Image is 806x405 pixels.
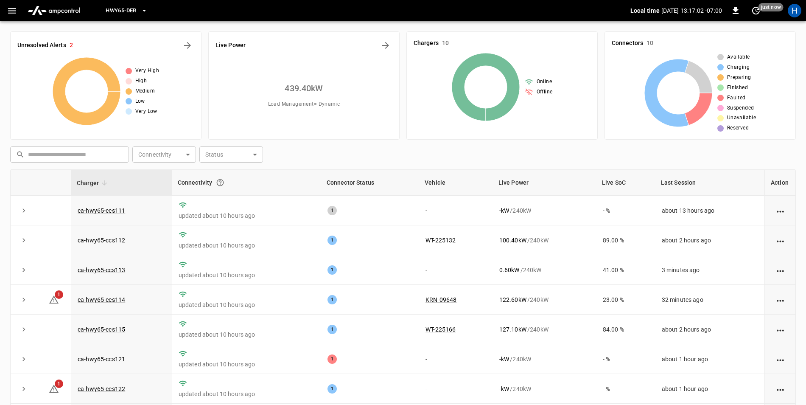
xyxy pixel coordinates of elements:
[102,3,151,19] button: HWY65-DER
[285,82,323,95] h6: 439.40 kW
[24,3,84,19] img: ampcontrol.io logo
[179,241,314,250] p: updated about 10 hours ago
[215,41,246,50] h6: Live Power
[499,355,589,363] div: / 240 kW
[178,175,315,190] div: Connectivity
[788,4,801,17] div: profile-icon
[499,355,509,363] p: - kW
[596,344,655,374] td: - %
[78,385,125,392] a: ca-hwy65-ccs122
[727,84,748,92] span: Finished
[596,225,655,255] td: 89.00 %
[419,344,493,374] td: -
[179,271,314,279] p: updated about 10 hours ago
[727,53,750,62] span: Available
[596,196,655,225] td: - %
[499,295,589,304] div: / 240 kW
[135,107,157,116] span: Very Low
[78,296,125,303] a: ca-hwy65-ccs114
[727,114,756,122] span: Unavailable
[327,354,337,364] div: 1
[106,6,136,16] span: HWY65-DER
[78,207,125,214] a: ca-hwy65-ccs111
[179,360,314,368] p: updated about 10 hours ago
[17,264,30,276] button: expand row
[49,296,59,303] a: 1
[78,356,125,363] a: ca-hwy65-ccs121
[135,97,145,106] span: Low
[499,325,589,334] div: / 240 kW
[268,100,340,109] span: Load Management = Dynamic
[499,385,589,393] div: / 240 kW
[499,325,526,334] p: 127.10 kW
[499,385,509,393] p: - kW
[179,390,314,398] p: updated about 10 hours ago
[612,39,643,48] h6: Connectors
[499,236,526,245] p: 100.40 kW
[77,178,110,188] span: Charger
[181,39,194,52] button: All Alerts
[499,206,589,215] div: / 240 kW
[727,104,754,112] span: Suspended
[419,255,493,285] td: -
[327,265,337,275] div: 1
[499,266,520,274] p: 0.60 kW
[764,170,795,196] th: Action
[17,41,66,50] h6: Unresolved Alerts
[596,285,655,315] td: 23.00 %
[655,344,764,374] td: about 1 hour ago
[727,63,750,72] span: Charging
[655,285,764,315] td: 32 minutes ago
[55,380,63,388] span: 1
[414,39,439,48] h6: Chargers
[425,326,456,333] a: WT-225166
[442,39,449,48] h6: 10
[499,266,589,274] div: / 240 kW
[727,94,746,102] span: Faulted
[425,296,456,303] a: KRN-09648
[327,295,337,304] div: 1
[775,355,786,363] div: action cell options
[327,236,337,245] div: 1
[55,290,63,299] span: 1
[499,295,526,304] p: 122.60 kW
[135,67,160,75] span: Very High
[727,73,751,82] span: Preparing
[775,236,786,245] div: action cell options
[596,255,655,285] td: 41.00 %
[17,353,30,366] button: expand row
[537,78,552,86] span: Online
[17,323,30,336] button: expand row
[17,204,30,217] button: expand row
[135,77,147,85] span: High
[179,330,314,339] p: updated about 10 hours ago
[419,196,493,225] td: -
[327,206,337,215] div: 1
[775,266,786,274] div: action cell options
[78,267,125,273] a: ca-hwy65-ccs113
[775,295,786,304] div: action cell options
[655,170,764,196] th: Last Session
[78,237,125,244] a: ca-hwy65-ccs112
[327,384,337,394] div: 1
[17,382,30,395] button: expand row
[425,237,456,244] a: WT-225132
[537,88,553,96] span: Offline
[419,170,493,196] th: Vehicle
[379,39,392,52] button: Energy Overview
[655,196,764,225] td: about 13 hours ago
[179,301,314,309] p: updated about 10 hours ago
[655,374,764,404] td: about 1 hour ago
[321,170,419,196] th: Connector Status
[17,234,30,247] button: expand row
[419,374,493,404] td: -
[17,293,30,306] button: expand row
[630,6,660,15] p: Local time
[655,255,764,285] td: 3 minutes ago
[49,385,59,392] a: 1
[775,385,786,393] div: action cell options
[646,39,653,48] h6: 10
[775,325,786,334] div: action cell options
[499,206,509,215] p: - kW
[327,325,337,334] div: 1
